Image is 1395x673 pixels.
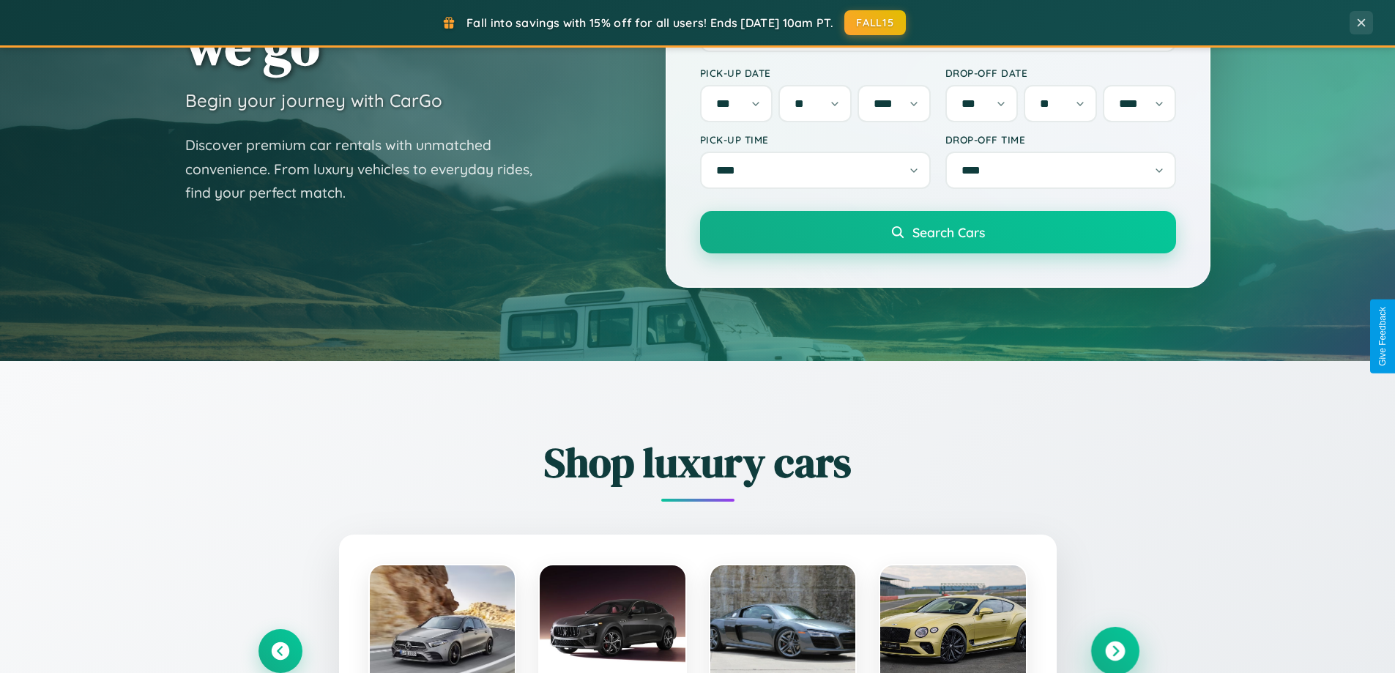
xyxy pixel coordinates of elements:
button: Search Cars [700,211,1176,253]
h2: Shop luxury cars [258,434,1137,491]
span: Fall into savings with 15% off for all users! Ends [DATE] 10am PT. [466,15,833,30]
label: Drop-off Time [945,133,1176,146]
h3: Begin your journey with CarGo [185,89,442,111]
div: Give Feedback [1377,307,1388,366]
label: Pick-up Time [700,133,931,146]
button: FALL15 [844,10,906,35]
label: Pick-up Date [700,67,931,79]
span: Search Cars [912,224,985,240]
label: Drop-off Date [945,67,1176,79]
p: Discover premium car rentals with unmatched convenience. From luxury vehicles to everyday rides, ... [185,133,551,205]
